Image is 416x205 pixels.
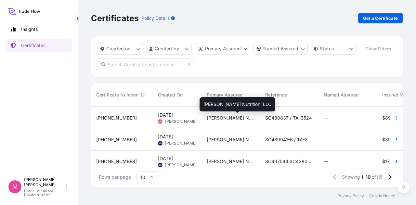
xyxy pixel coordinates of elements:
span: — [324,136,328,143]
button: Sort [139,91,147,99]
p: Primary Assured [205,45,241,52]
span: Primary Assured [207,92,243,98]
p: Insights [21,26,38,32]
button: createdOn Filter options [97,43,143,55]
span: [PERSON_NAME] Nutrition, LLC [203,101,271,108]
span: — [324,115,328,121]
span: $ [382,116,385,120]
p: Certificates [21,42,45,49]
p: Status [320,45,334,52]
button: certificateStatus Filter options [311,43,357,55]
span: [PHONE_NUMBER] [96,136,137,143]
span: $ [382,137,385,142]
span: [PHONE_NUMBER] [96,115,137,121]
span: 177 [385,159,392,164]
span: $ [382,159,385,164]
p: Created on [106,45,131,52]
p: Policy Details [141,15,170,21]
span: AM [158,140,162,147]
p: Named Assured [263,45,298,52]
span: [PERSON_NAME] Nutrition, LLC [207,136,255,143]
span: [PERSON_NAME] [165,141,197,146]
span: [PERSON_NAME] [165,119,197,124]
span: Named Assured [324,92,359,98]
span: Showing [342,174,360,180]
span: Created On [158,92,183,98]
a: Insights [6,23,72,36]
span: 89 [385,116,391,120]
p: Get a Certificate [363,15,398,21]
span: [PHONE_NUMBER] [96,158,137,165]
span: M [12,184,18,190]
span: [DATE] [158,134,173,140]
p: [PERSON_NAME] [PERSON_NAME] [24,177,64,187]
span: 1-10 [361,174,370,180]
span: Reference [265,92,287,98]
span: 39 [385,137,391,142]
span: SC430941-6 / TA-3395-6 [265,136,313,143]
button: cargoOwner Filter options [253,43,308,55]
p: Created by [155,45,179,52]
span: [DATE] [158,112,173,118]
span: Insured Value [382,92,412,98]
a: Get a Certificate [358,13,403,23]
span: Rows per page [99,174,131,180]
a: Certificates [6,39,72,52]
span: SC437594 SC438063 / TA-3503 TA-3517 [265,158,313,165]
span: MA [158,118,162,125]
span: Certificate Number [96,92,137,98]
a: Cookie Notice [369,193,395,199]
button: Clear Filters [360,44,396,54]
a: Privacy Policy [337,193,364,199]
button: createdBy Filter options [146,43,192,55]
span: — [324,158,328,165]
span: of 115 [372,174,383,180]
span: [PERSON_NAME] [165,162,197,168]
span: [DATE] [158,155,173,162]
span: SC438837 / TA-3524 [265,115,312,121]
input: Search Certificate or Reference... [97,58,195,70]
span: [PERSON_NAME] Nutrition, LLC [207,115,255,121]
p: Clear Filters [365,45,391,52]
span: AM [158,162,162,168]
span: [PERSON_NAME] Nutrition, LLC [207,158,255,165]
p: Certificates [91,13,139,23]
p: [EMAIL_ADDRESS][DOMAIN_NAME] [24,189,64,197]
button: distributor Filter options [195,43,250,55]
